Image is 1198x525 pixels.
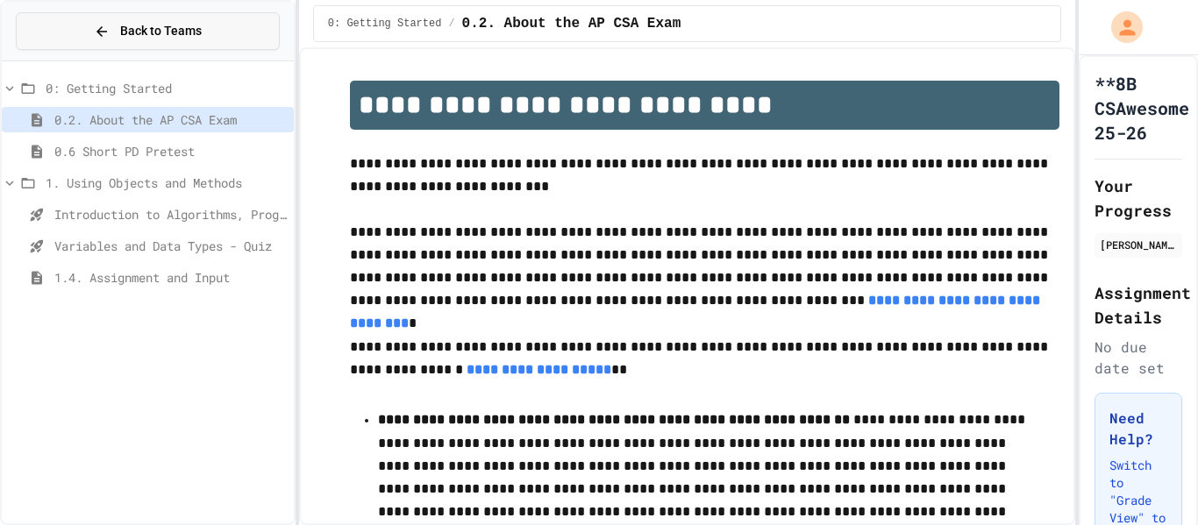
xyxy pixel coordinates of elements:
h2: Your Progress [1095,174,1182,223]
span: Variables and Data Types - Quiz [54,237,287,255]
button: Back to Teams [16,12,280,50]
span: 0.6 Short PD Pretest [54,142,287,160]
h1: **8B CSAwesome 25-26 [1095,71,1189,145]
h2: Assignment Details [1095,280,1182,330]
div: [PERSON_NAME] [1100,237,1177,252]
span: / [448,17,454,31]
div: No due date set [1095,337,1182,379]
span: 1. Using Objects and Methods [46,174,287,192]
span: 0.2. About the AP CSA Exam [54,110,287,129]
span: 1.4. Assignment and Input [54,268,287,287]
span: 0.2. About the AP CSA Exam [462,13,681,34]
span: Introduction to Algorithms, Programming, and Compilers [54,205,287,223]
span: 0: Getting Started [328,17,442,31]
div: My Account [1093,7,1147,47]
span: 0: Getting Started [46,79,287,97]
span: Back to Teams [120,22,202,40]
h3: Need Help? [1109,408,1167,450]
